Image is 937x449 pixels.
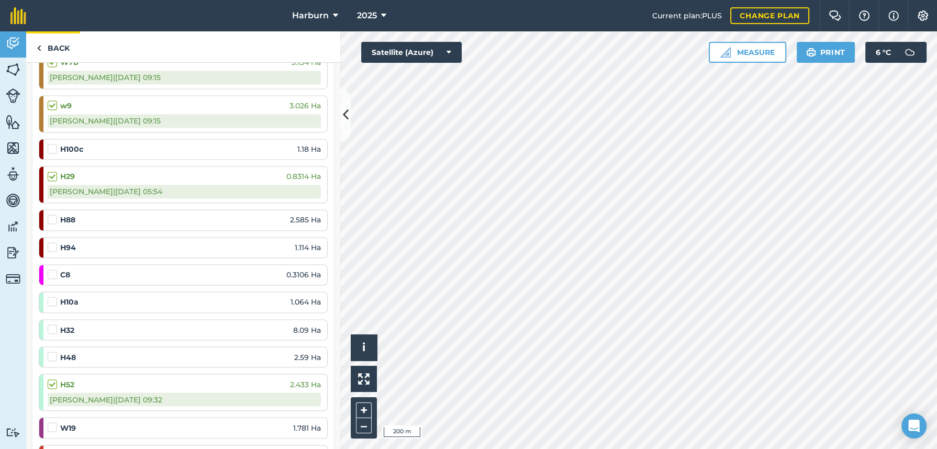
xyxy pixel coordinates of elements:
span: 2.585 Ha [290,214,321,226]
button: i [351,334,377,361]
strong: H29 [60,171,75,182]
span: 2.59 Ha [294,351,321,363]
img: svg+xml;base64,PHN2ZyB4bWxucz0iaHR0cDovL3d3dy53My5vcmcvMjAwMC9zdmciIHdpZHRoPSI5IiBoZWlnaHQ9IjI0Ii... [37,42,41,54]
button: + [356,402,372,418]
strong: C8 [60,269,70,280]
span: 8.09 Ha [293,324,321,335]
div: [PERSON_NAME] | [DATE] 09:32 [48,392,321,406]
img: svg+xml;base64,PHN2ZyB4bWxucz0iaHR0cDovL3d3dy53My5vcmcvMjAwMC9zdmciIHdpZHRoPSI1NiIgaGVpZ2h0PSI2MC... [6,62,20,77]
strong: W19 [60,422,76,433]
a: Change plan [730,7,809,24]
strong: H52 [60,378,74,390]
button: – [356,418,372,433]
img: svg+xml;base64,PD94bWwgdmVyc2lvbj0iMS4wIiBlbmNvZGluZz0idXRmLTgiPz4KPCEtLSBHZW5lcmF0b3I6IEFkb2JlIE... [6,36,20,51]
span: i [362,341,365,354]
strong: H48 [60,351,76,363]
img: svg+xml;base64,PD94bWwgdmVyc2lvbj0iMS4wIiBlbmNvZGluZz0idXRmLTgiPz4KPCEtLSBHZW5lcmF0b3I6IEFkb2JlIE... [6,166,20,182]
div: [PERSON_NAME] | [DATE] 05:54 [48,185,321,198]
strong: H10a [60,296,79,308]
span: 0.8314 Ha [286,171,321,182]
div: [PERSON_NAME] | [DATE] 09:15 [48,71,321,84]
img: svg+xml;base64,PHN2ZyB4bWxucz0iaHR0cDovL3d3dy53My5vcmcvMjAwMC9zdmciIHdpZHRoPSI1NiIgaGVpZ2h0PSI2MC... [6,114,20,130]
span: 1.18 Ha [297,143,321,155]
img: Four arrows, one pointing top left, one top right, one bottom right and the last bottom left [358,373,370,385]
strong: w9 [60,100,72,111]
img: svg+xml;base64,PHN2ZyB4bWxucz0iaHR0cDovL3d3dy53My5vcmcvMjAwMC9zdmciIHdpZHRoPSIxNyIgaGVpZ2h0PSIxNy... [888,9,899,22]
button: 6 °C [865,42,927,63]
img: svg+xml;base64,PHN2ZyB4bWxucz0iaHR0cDovL3d3dy53My5vcmcvMjAwMC9zdmciIHdpZHRoPSIxOSIgaGVpZ2h0PSIyNC... [806,46,816,59]
span: 3.134 Ha [292,57,321,68]
img: svg+xml;base64,PD94bWwgdmVyc2lvbj0iMS4wIiBlbmNvZGluZz0idXRmLTgiPz4KPCEtLSBHZW5lcmF0b3I6IEFkb2JlIE... [6,88,20,103]
span: 6 ° C [876,42,891,63]
strong: W7b [60,57,79,68]
img: svg+xml;base64,PD94bWwgdmVyc2lvbj0iMS4wIiBlbmNvZGluZz0idXRmLTgiPz4KPCEtLSBHZW5lcmF0b3I6IEFkb2JlIE... [6,219,20,234]
img: svg+xml;base64,PD94bWwgdmVyc2lvbj0iMS4wIiBlbmNvZGluZz0idXRmLTgiPz4KPCEtLSBHZW5lcmF0b3I6IEFkb2JlIE... [6,193,20,208]
strong: H32 [60,324,74,335]
img: fieldmargin Logo [10,7,26,24]
strong: H88 [60,214,75,226]
img: Two speech bubbles overlapping with the left bubble in the forefront [829,10,841,21]
img: svg+xml;base64,PHN2ZyB4bWxucz0iaHR0cDovL3d3dy53My5vcmcvMjAwMC9zdmciIHdpZHRoPSI1NiIgaGVpZ2h0PSI2MC... [6,140,20,156]
span: 2025 [357,9,377,22]
span: 1.781 Ha [293,422,321,433]
img: svg+xml;base64,PD94bWwgdmVyc2lvbj0iMS4wIiBlbmNvZGluZz0idXRmLTgiPz4KPCEtLSBHZW5lcmF0b3I6IEFkb2JlIE... [6,272,20,286]
span: Current plan : PLUS [652,10,722,21]
div: Open Intercom Messenger [901,413,927,439]
img: A cog icon [917,10,929,21]
img: Ruler icon [720,47,731,58]
button: Measure [709,42,786,63]
strong: H94 [60,242,76,253]
img: svg+xml;base64,PD94bWwgdmVyc2lvbj0iMS4wIiBlbmNvZGluZz0idXRmLTgiPz4KPCEtLSBHZW5lcmF0b3I6IEFkb2JlIE... [899,42,920,63]
button: Satellite (Azure) [361,42,462,63]
span: 1.114 Ha [295,242,321,253]
button: Print [797,42,855,63]
a: Back [26,31,80,62]
img: A question mark icon [858,10,871,21]
img: svg+xml;base64,PD94bWwgdmVyc2lvbj0iMS4wIiBlbmNvZGluZz0idXRmLTgiPz4KPCEtLSBHZW5lcmF0b3I6IEFkb2JlIE... [6,428,20,437]
strong: H100c [60,143,83,155]
span: Harburn [292,9,329,22]
span: 1.064 Ha [291,296,321,308]
div: [PERSON_NAME] | [DATE] 09:15 [48,114,321,128]
img: svg+xml;base64,PD94bWwgdmVyc2lvbj0iMS4wIiBlbmNvZGluZz0idXRmLTgiPz4KPCEtLSBHZW5lcmF0b3I6IEFkb2JlIE... [6,245,20,261]
span: 0.3106 Ha [286,269,321,280]
span: 2.433 Ha [290,378,321,390]
span: 3.026 Ha [289,100,321,111]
